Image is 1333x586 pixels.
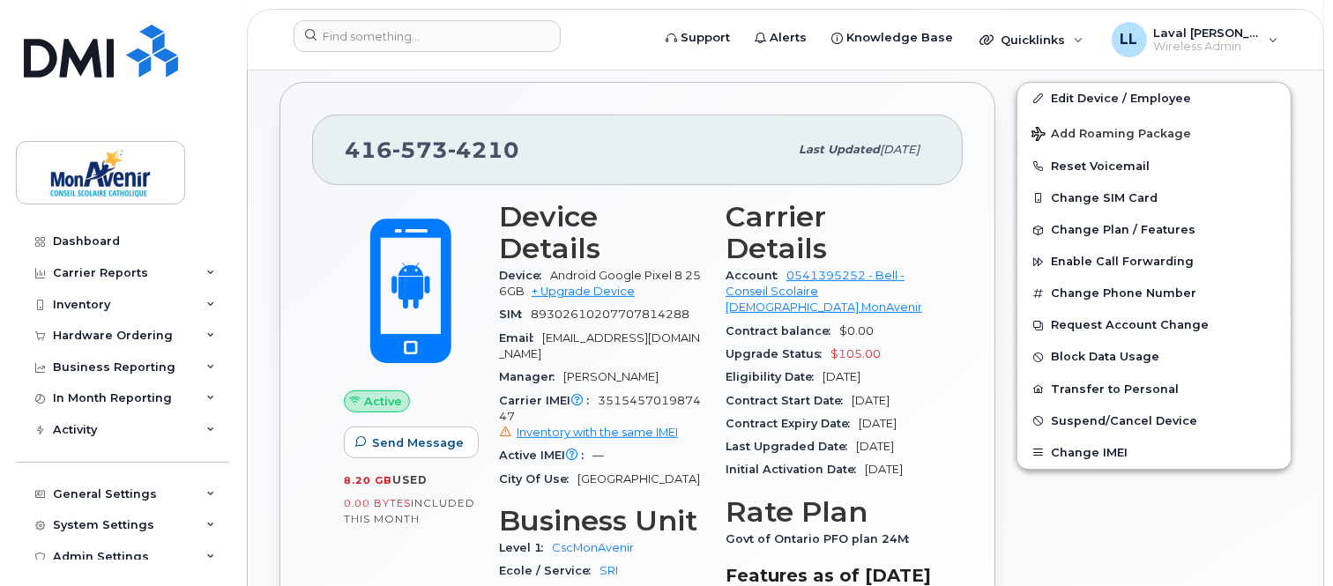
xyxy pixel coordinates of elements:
span: City Of Use [499,472,577,486]
span: 89302610207707814288 [531,308,689,321]
span: Send Message [372,434,464,451]
span: 0.00 Bytes [344,497,411,509]
span: 416 [345,137,519,163]
span: [DATE] [852,394,890,407]
h3: Features as of [DATE] [726,565,931,586]
span: Last Upgraded Date [726,440,856,453]
button: Change Plan / Features [1017,214,1291,246]
span: Device [499,269,550,282]
span: [PERSON_NAME] [563,370,659,383]
span: Enable Call Forwarding [1051,256,1194,269]
span: Ecole / Service [499,564,599,577]
span: [DATE] [856,440,894,453]
button: Add Roaming Package [1017,115,1291,151]
span: Android Google Pixel 8 256GB [499,269,701,298]
button: Suspend/Cancel Device [1017,405,1291,437]
span: 351545701987447 [499,394,704,441]
a: Inventory with the same IMEI [499,426,678,439]
span: Add Roaming Package [1031,127,1191,144]
span: [DATE] [823,370,860,383]
h3: Rate Plan [726,496,931,528]
span: Change Plan / Features [1051,224,1195,237]
a: 0541395252 - Bell - Conseil Scolaire [DEMOGRAPHIC_DATA] MonAvenir [726,269,922,315]
span: SIM [499,308,531,321]
span: Initial Activation Date [726,463,865,476]
span: Manager [499,370,563,383]
span: Wireless Admin [1154,40,1260,54]
span: Knowledge Base [846,29,953,47]
span: [DATE] [865,463,903,476]
span: Govt of Ontario PFO plan 24M [726,532,918,545]
span: Upgrade Status [726,347,830,360]
span: [GEOGRAPHIC_DATA] [577,472,700,486]
span: used [392,473,428,486]
span: $105.00 [830,347,881,360]
a: CscMonAvenir [552,541,634,554]
a: SRI [599,564,618,577]
span: LL [1121,29,1138,50]
a: Support [653,20,742,56]
h3: Carrier Details [726,201,931,264]
button: Transfer to Personal [1017,374,1291,405]
a: Knowledge Base [819,20,965,56]
button: Request Account Change [1017,309,1291,341]
a: Alerts [742,20,819,56]
span: 573 [392,137,448,163]
span: [EMAIL_ADDRESS][DOMAIN_NAME] [499,331,700,360]
span: Alerts [770,29,807,47]
span: Inventory with the same IMEI [517,426,678,439]
div: Quicklinks [967,22,1096,57]
button: Reset Voicemail [1017,151,1291,182]
a: + Upgrade Device [532,285,635,298]
button: Change Phone Number [1017,278,1291,309]
span: Account [726,269,786,282]
span: Carrier IMEI [499,394,598,407]
button: Block Data Usage [1017,341,1291,373]
span: Contract Expiry Date [726,417,859,430]
span: [DATE] [880,143,920,156]
span: — [592,449,604,462]
span: Laval [PERSON_NAME] [1154,26,1260,40]
span: 4210 [448,137,519,163]
div: Laval Lai Yoon Hin [1099,22,1291,57]
button: Change SIM Card [1017,182,1291,214]
span: 8.20 GB [344,474,392,486]
span: Active [364,393,402,410]
span: $0.00 [839,324,874,338]
span: Level 1 [499,541,552,554]
button: Send Message [344,427,479,458]
h3: Device Details [499,201,704,264]
span: Quicklinks [1001,33,1065,47]
input: Find something... [294,20,561,52]
span: Contract balance [726,324,839,338]
span: Email [499,331,542,345]
span: Contract Start Date [726,394,852,407]
button: Change IMEI [1017,437,1291,469]
span: included this month [344,496,475,525]
button: Enable Call Forwarding [1017,246,1291,278]
span: Eligibility Date [726,370,823,383]
span: Active IMEI [499,449,592,462]
a: Edit Device / Employee [1017,83,1291,115]
span: Last updated [799,143,880,156]
span: Suspend/Cancel Device [1051,414,1197,427]
span: Support [681,29,730,47]
span: [DATE] [859,417,897,430]
h3: Business Unit [499,505,704,537]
